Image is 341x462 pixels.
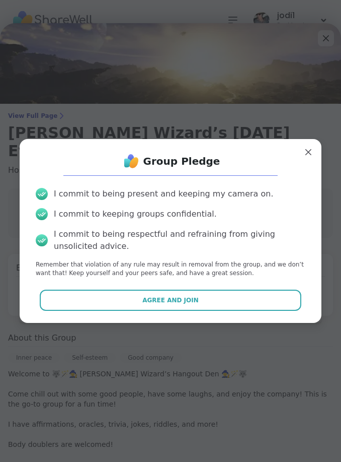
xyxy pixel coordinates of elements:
p: Remember that violation of any rule may result in removal from the group, and we don’t want that!... [36,260,305,278]
h1: Group Pledge [143,154,220,168]
div: I commit to keeping groups confidential. [54,208,217,220]
div: I commit to being respectful and refraining from giving unsolicited advice. [54,228,305,252]
img: ShareWell Logo [121,151,141,171]
span: Agree and Join [142,296,199,305]
button: Agree and Join [40,290,302,311]
div: I commit to being present and keeping my camera on. [54,188,273,200]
